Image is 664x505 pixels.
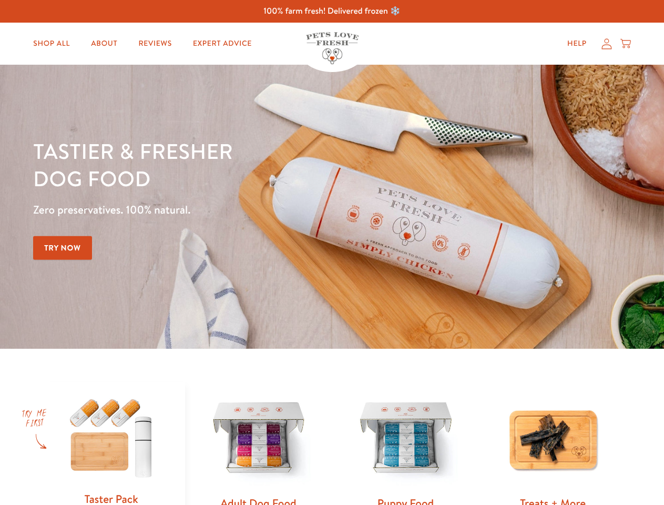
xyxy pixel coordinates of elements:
a: Reviews [130,33,180,54]
img: Pets Love Fresh [306,32,359,64]
a: Help [559,33,595,54]
a: Shop All [25,33,78,54]
a: Try Now [33,236,92,260]
h1: Tastier & fresher dog food [33,137,432,192]
p: Zero preservatives. 100% natural. [33,200,432,219]
a: About [83,33,126,54]
a: Expert Advice [185,33,260,54]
